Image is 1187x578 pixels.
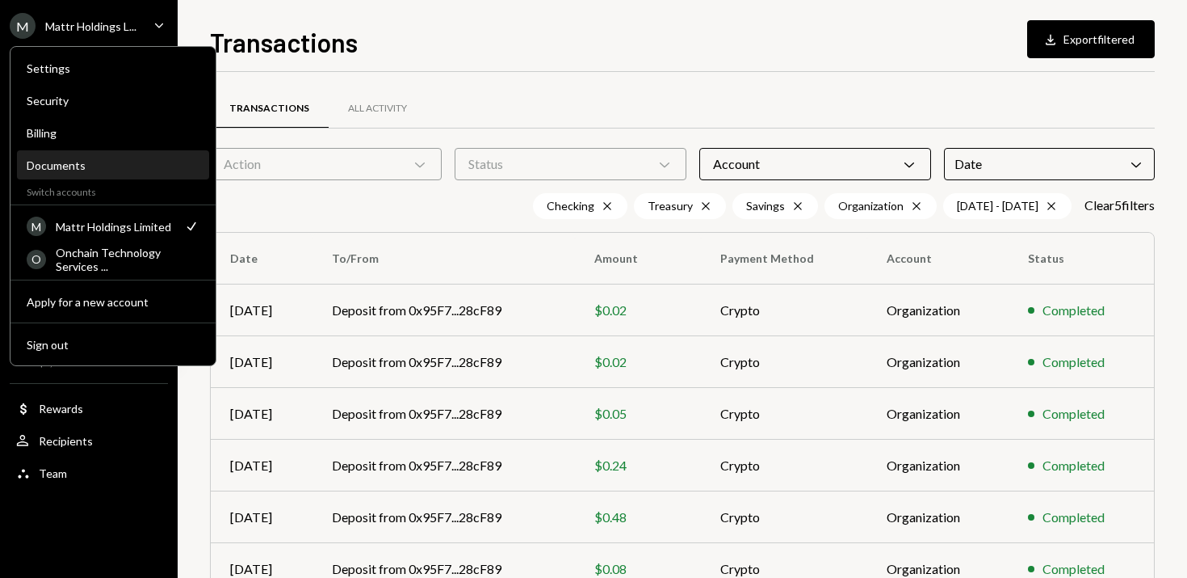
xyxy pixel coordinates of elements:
[27,250,46,269] div: O
[701,388,867,440] td: Crypto
[348,102,407,116] div: All Activity
[533,193,627,219] div: Checking
[230,404,293,424] div: [DATE]
[1042,456,1105,475] div: Completed
[575,233,701,285] th: Amount
[732,193,818,219] div: Savings
[17,288,209,317] button: Apply for a new account
[867,285,1009,336] td: Organization
[329,88,426,129] a: All Activity
[1042,352,1105,372] div: Completed
[634,193,726,219] div: Treasury
[867,336,1009,388] td: Organization
[17,118,209,147] a: Billing
[27,126,199,140] div: Billing
[1027,20,1155,58] button: Exportfiltered
[211,233,312,285] th: Date
[10,426,168,455] a: Recipients
[699,148,931,180] div: Account
[230,508,293,527] div: [DATE]
[27,217,46,236] div: M
[594,404,682,424] div: $0.05
[10,394,168,423] a: Rewards
[17,150,209,179] a: Documents
[867,440,1009,492] td: Organization
[27,94,199,108] div: Security
[17,244,209,273] a: OOnchain Technology Services ...
[867,388,1009,440] td: Organization
[210,148,442,180] div: Action
[1042,508,1105,527] div: Completed
[701,492,867,543] td: Crypto
[312,440,575,492] td: Deposit from 0x95F7...28cF89
[39,466,67,480] div: Team
[39,402,83,416] div: Rewards
[56,246,199,273] div: Onchain Technology Services ...
[27,338,199,352] div: Sign out
[17,86,209,115] a: Security
[10,183,216,198] div: Switch accounts
[27,158,199,172] div: Documents
[10,458,168,487] a: Team
[701,233,867,285] th: Payment Method
[210,88,329,129] a: Transactions
[45,19,136,33] div: Mattr Holdings L...
[17,331,209,360] button: Sign out
[943,193,1072,219] div: [DATE] - [DATE]
[594,301,682,320] div: $0.02
[455,148,686,180] div: Status
[1009,233,1154,285] th: Status
[229,102,309,116] div: Transactions
[312,336,575,388] td: Deposit from 0x95F7...28cF89
[312,492,575,543] td: Deposit from 0x95F7...28cF89
[10,13,36,39] div: M
[867,492,1009,543] td: Organization
[27,61,199,75] div: Settings
[594,508,682,527] div: $0.48
[312,233,575,285] th: To/From
[312,388,575,440] td: Deposit from 0x95F7...28cF89
[230,352,293,372] div: [DATE]
[594,352,682,372] div: $0.02
[701,440,867,492] td: Crypto
[701,336,867,388] td: Crypto
[230,456,293,475] div: [DATE]
[701,285,867,336] td: Crypto
[17,53,209,82] a: Settings
[867,233,1009,285] th: Account
[594,456,682,475] div: $0.24
[39,434,93,448] div: Recipients
[27,295,199,309] div: Apply for a new account
[1042,404,1105,424] div: Completed
[230,301,293,320] div: [DATE]
[1084,197,1155,214] button: Clear5filters
[312,285,575,336] td: Deposit from 0x95F7...28cF89
[210,26,358,58] h1: Transactions
[1042,301,1105,320] div: Completed
[824,193,937,219] div: Organization
[944,148,1155,180] div: Date
[56,220,174,234] div: Mattr Holdings Limited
